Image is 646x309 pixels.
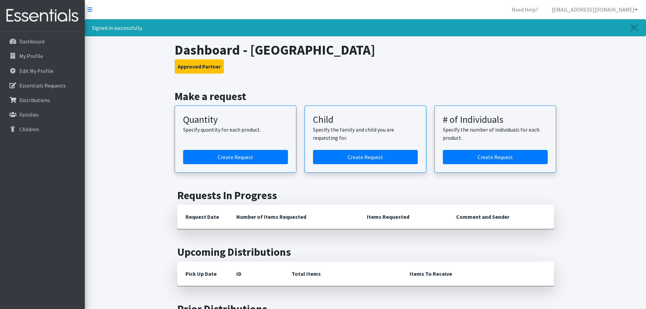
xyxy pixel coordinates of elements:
a: Create a request for a child or family [313,150,418,164]
a: [EMAIL_ADDRESS][DOMAIN_NAME] [546,3,643,16]
h1: Dashboard - [GEOGRAPHIC_DATA] [175,42,556,58]
th: Request Date [177,205,228,229]
th: Total Items [283,262,402,286]
a: Children [3,122,82,136]
a: Dashboard [3,35,82,48]
p: My Profile [19,53,43,59]
h2: Upcoming Distributions [177,246,554,258]
a: Families [3,108,82,121]
p: Essentials Requests [19,82,66,89]
th: Items Requested [359,205,448,229]
th: ID [228,262,283,286]
th: Number of Items Requested [228,205,359,229]
a: Create a request by number of individuals [443,150,548,164]
th: Pick Up Date [177,262,228,286]
p: Specify the number of individuals for each product. [443,125,548,142]
p: Specify quantity for each product. [183,125,288,134]
a: Edit My Profile [3,64,82,78]
a: Create a request by quantity [183,150,288,164]
a: Distributions [3,93,82,107]
button: Approved Partner [175,59,224,74]
h3: Quantity [183,114,288,125]
a: Essentials Requests [3,79,82,92]
p: Dashboard [19,38,44,45]
h2: Requests In Progress [177,189,554,202]
p: Families [19,111,39,118]
a: Close [624,20,646,36]
a: My Profile [3,49,82,63]
p: Distributions [19,97,50,103]
p: Children [19,126,39,133]
h3: # of Individuals [443,114,548,125]
h3: Child [313,114,418,125]
a: Need Help? [506,3,544,16]
img: HumanEssentials [3,4,82,27]
p: Specify the family and child you are requesting for. [313,125,418,142]
p: Edit My Profile [19,67,54,74]
th: Comment and Sender [448,205,553,229]
h2: Make a request [175,90,556,103]
th: Items To Receive [402,262,554,286]
div: Signed in successfully. [85,19,646,36]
